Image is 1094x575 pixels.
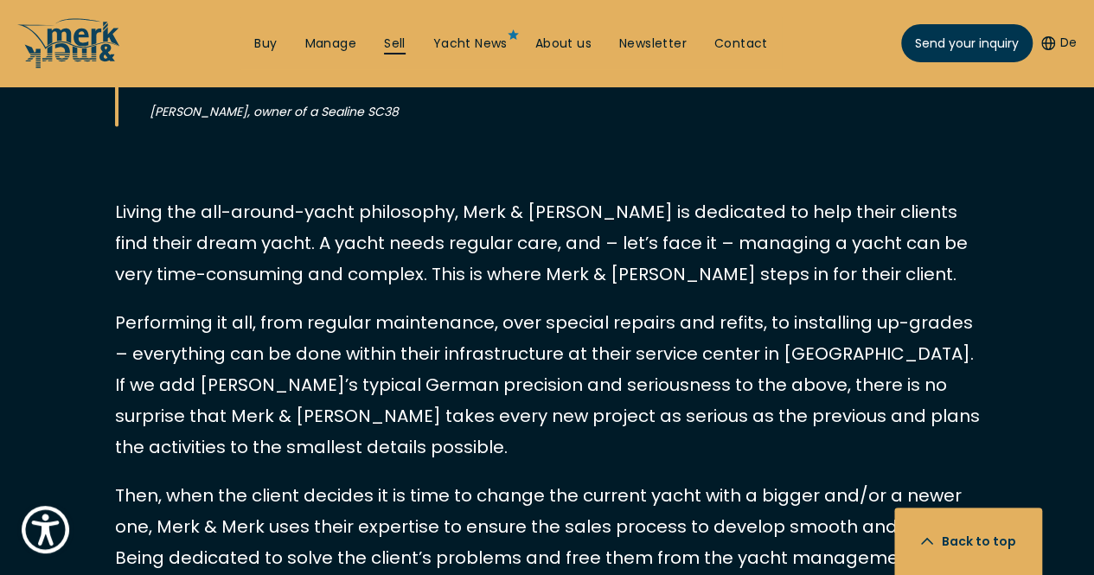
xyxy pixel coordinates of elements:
a: Newsletter [619,35,687,53]
em: [PERSON_NAME], owner of a Sealine SC38 [150,103,399,120]
p: Performing it all, from regular maintenance, over special repairs and refits, to installing up-gr... [115,307,980,463]
span: Send your inquiry [915,35,1019,53]
a: Contact [714,35,768,53]
a: About us [535,35,592,53]
a: Yacht News [433,35,508,53]
button: Show Accessibility Preferences [17,502,74,558]
a: Sell [384,35,406,53]
button: De [1041,35,1077,52]
a: Send your inquiry [901,24,1033,62]
p: Living the all-around-yacht philosophy, Merk & [PERSON_NAME] is dedicated to help their clients f... [115,196,980,290]
a: Manage [305,35,356,53]
a: / [17,54,121,74]
button: Back to top [894,508,1042,575]
a: Buy [254,35,277,53]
